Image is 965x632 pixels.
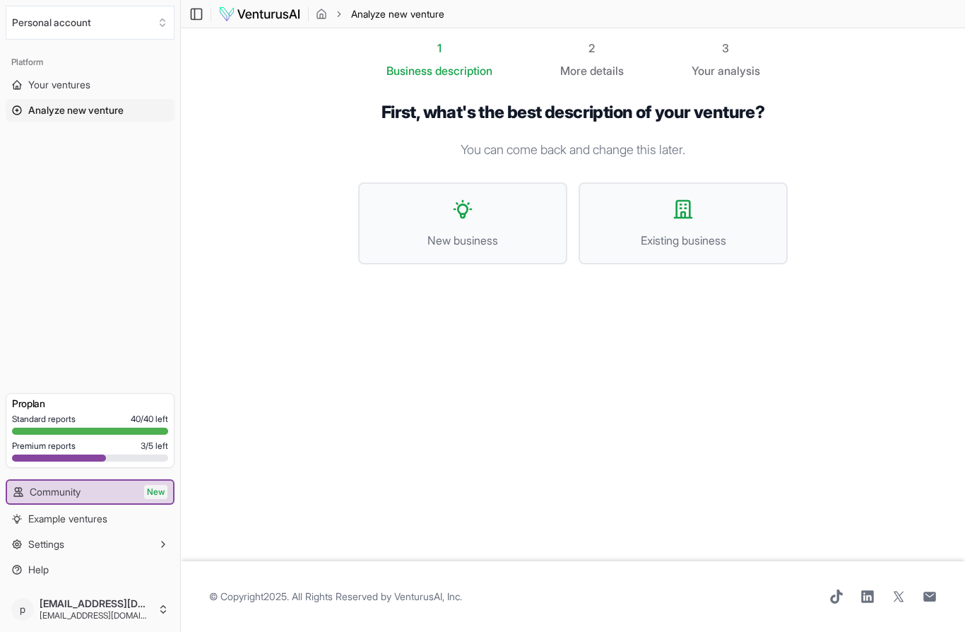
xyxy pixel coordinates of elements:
[28,78,90,92] span: Your ventures
[131,414,168,425] span: 40 / 40 left
[40,597,152,610] span: [EMAIL_ADDRESS][DOMAIN_NAME]
[692,62,715,79] span: Your
[12,440,76,452] span: Premium reports
[28,537,64,551] span: Settings
[590,64,624,78] span: details
[6,592,174,626] button: p[EMAIL_ADDRESS][DOMAIN_NAME][EMAIL_ADDRESS][DOMAIN_NAME]
[386,40,492,57] div: 1
[560,62,587,79] span: More
[394,590,460,602] a: VenturusAI, Inc
[30,485,81,499] span: Community
[316,7,444,21] nav: breadcrumb
[579,182,788,264] button: Existing business
[386,62,432,79] span: Business
[218,6,301,23] img: logo
[12,414,76,425] span: Standard reports
[28,563,49,577] span: Help
[11,598,34,621] span: p
[12,397,168,411] h3: Pro plan
[209,590,462,604] span: © Copyright 2025 . All Rights Reserved by .
[28,512,107,526] span: Example ventures
[351,7,444,21] span: Analyze new venture
[144,485,167,499] span: New
[358,102,788,123] h1: First, what's the best description of your venture?
[28,103,124,117] span: Analyze new venture
[594,232,772,249] span: Existing business
[6,6,174,40] button: Select an organization
[435,64,492,78] span: description
[358,182,567,264] button: New business
[560,40,624,57] div: 2
[141,440,168,452] span: 3 / 5 left
[718,64,760,78] span: analysis
[40,610,152,621] span: [EMAIL_ADDRESS][DOMAIN_NAME]
[6,51,174,74] div: Platform
[6,558,174,581] a: Help
[7,481,173,503] a: CommunityNew
[6,74,174,96] a: Your ventures
[6,533,174,556] button: Settings
[692,40,760,57] div: 3
[6,508,174,530] a: Example ventures
[6,99,174,122] a: Analyze new venture
[358,140,788,160] p: You can come back and change this later.
[374,232,552,249] span: New business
